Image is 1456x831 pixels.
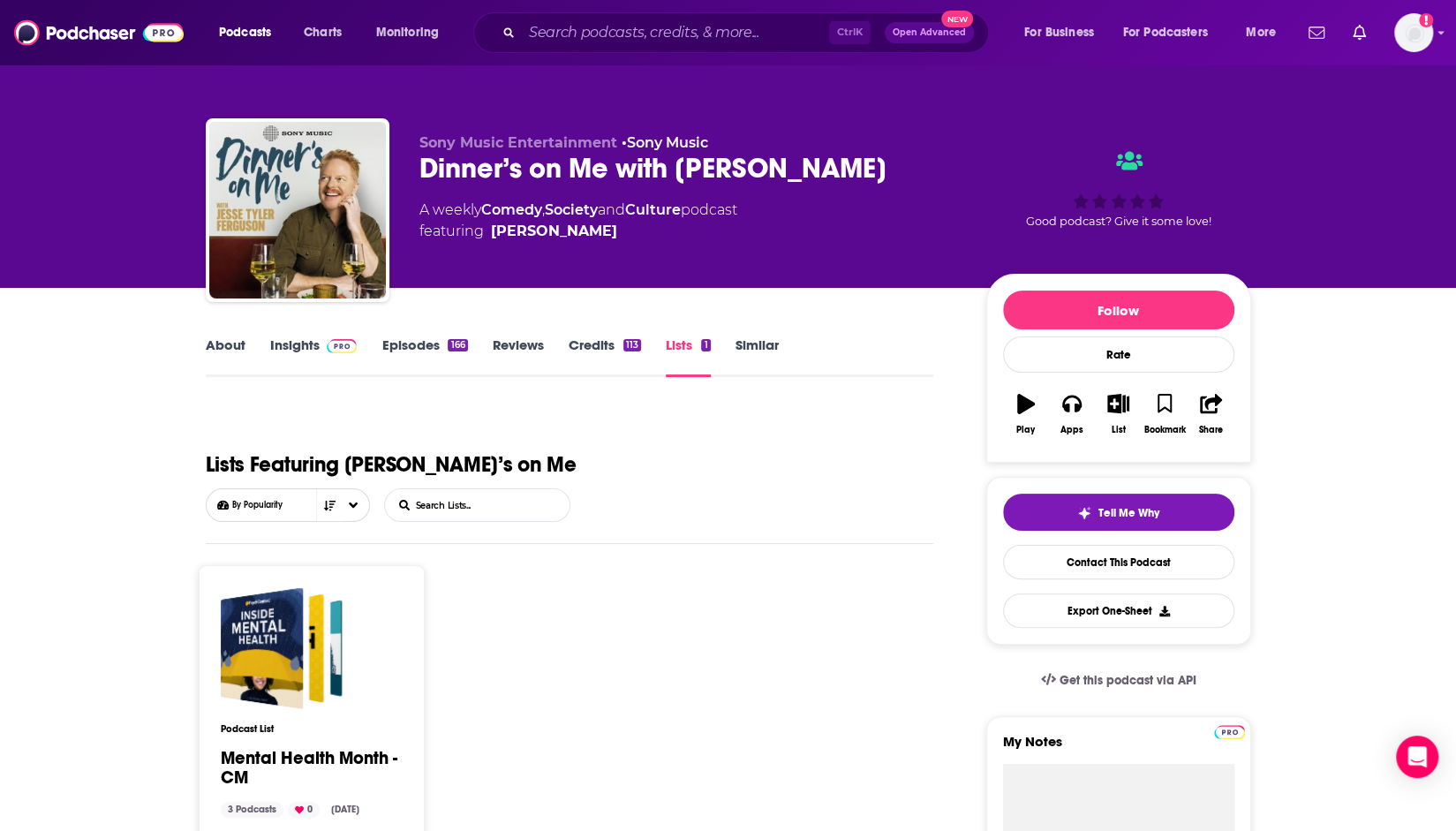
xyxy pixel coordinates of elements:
[376,20,439,45] span: Monitoring
[1394,13,1433,52] button: Show profile menu
[736,336,779,377] a: Similar
[1012,19,1116,47] button: open menu
[1142,382,1188,446] button: Bookmark
[288,802,320,818] div: 0
[893,28,966,37] span: Open Advanced
[569,336,641,377] a: Credits113
[986,134,1251,244] div: Good podcast? Give it some love!
[221,749,403,788] a: Mental Health Month - CM
[1123,20,1208,45] span: For Podcasters
[598,201,625,218] span: and
[1003,336,1234,373] div: Rate
[327,339,358,353] img: Podchaser Pro
[666,336,710,377] a: Lists1
[1396,736,1438,778] div: Open Intercom Messenger
[1214,725,1245,739] img: Podchaser Pro
[1112,425,1126,435] div: List
[207,19,294,47] button: open menu
[1233,19,1298,47] button: open menu
[1026,215,1211,228] span: Good podcast? Give it some love!
[221,723,403,735] h3: Podcast List
[627,134,708,151] a: Sony Music
[1049,382,1095,446] button: Apps
[1112,19,1233,47] button: open menu
[419,134,617,151] span: Sony Music Entertainment
[419,200,737,242] div: A weekly podcast
[1214,722,1245,739] a: Pro website
[1024,20,1094,45] span: For Business
[481,201,542,218] a: Comedy
[14,16,184,49] img: Podchaser - Follow, Share and Rate Podcasts
[1059,673,1196,688] span: Get this podcast via API
[941,11,973,27] span: New
[522,19,829,47] input: Search podcasts, credits, & more...
[1394,13,1433,52] span: Logged in as Mallory813
[206,336,245,377] a: About
[1003,291,1234,329] button: Follow
[1346,18,1373,48] a: Show notifications dropdown
[622,134,708,151] span: •
[1003,382,1049,446] button: Play
[623,339,641,351] div: 113
[1419,13,1433,27] svg: Add a profile image
[829,21,871,44] span: Ctrl K
[1095,382,1141,446] button: List
[493,336,544,377] a: Reviews
[1060,425,1083,435] div: Apps
[1003,545,1234,579] a: Contact This Podcast
[1003,733,1234,764] label: My Notes
[490,12,1006,53] div: Search podcasts, credits, & more...
[1098,506,1159,520] span: Tell Me Why
[701,339,710,351] div: 1
[304,20,342,45] span: Charts
[324,802,366,818] div: [DATE]
[1027,659,1211,702] a: Get this podcast via API
[292,19,352,47] a: Charts
[545,201,598,218] a: Society
[221,587,343,709] a: Mental Health Month - CM
[1246,20,1276,45] span: More
[491,221,617,242] a: Jesse Tyler Ferguson
[1199,425,1223,435] div: Share
[1188,382,1233,446] button: Share
[232,500,346,510] span: By Popularity
[448,339,467,351] div: 166
[1301,18,1332,48] a: Show notifications dropdown
[1394,13,1433,52] img: User Profile
[270,336,358,377] a: InsightsPodchaser Pro
[209,122,386,298] img: Dinner’s on Me with Jesse Tyler Ferguson
[221,802,283,818] div: 3 Podcasts
[1003,593,1234,628] button: Export One-Sheet
[1143,425,1185,435] div: Bookmark
[419,221,737,242] span: featuring
[625,201,681,218] a: Culture
[1016,425,1035,435] div: Play
[219,20,271,45] span: Podcasts
[1077,506,1091,520] img: tell me why sparkle
[542,201,545,218] span: ,
[885,22,974,43] button: Open AdvancedNew
[381,336,467,377] a: Episodes166
[206,448,577,481] h1: Lists Featuring Dinner’s on Me
[206,488,370,522] button: Choose List sort
[1003,494,1234,531] button: tell me why sparkleTell Me Why
[364,19,462,47] button: open menu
